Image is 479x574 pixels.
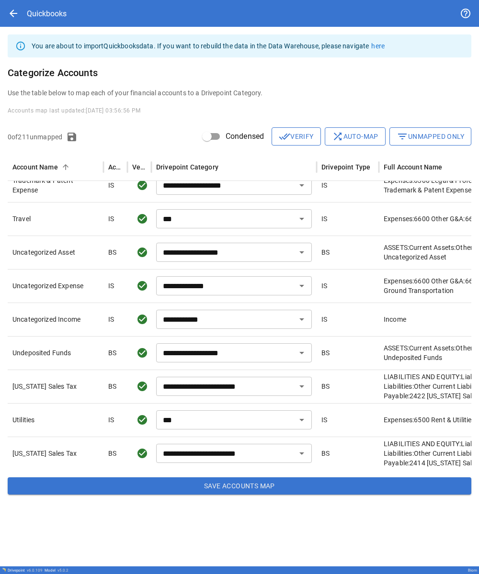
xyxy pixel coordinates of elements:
[295,313,308,326] button: Open
[108,315,114,324] p: IS
[2,568,6,572] img: Drivepoint
[272,127,320,146] button: Verify
[295,380,308,393] button: Open
[59,160,72,174] button: Sort
[295,179,308,192] button: Open
[108,449,116,458] p: BS
[295,413,308,427] button: Open
[27,568,43,573] span: v 6.0.109
[295,212,308,225] button: Open
[108,415,114,425] p: IS
[12,214,99,224] p: Travel
[12,348,99,358] p: Undeposited Funds
[389,127,471,146] button: Unmapped Only
[12,176,99,195] p: Trademark & Patent Expense
[8,8,19,19] span: arrow_back
[8,568,43,573] div: Drivepoint
[8,88,471,98] p: Use the table below to map each of your financial accounts to a Drivepoint Category.
[132,163,146,171] div: Verified
[27,9,67,18] div: Quickbooks
[321,163,370,171] div: Drivepoint Type
[321,382,330,391] p: BS
[321,281,327,291] p: IS
[321,449,330,458] p: BS
[108,281,114,291] p: IS
[108,348,116,358] p: BS
[12,163,58,171] div: Account Name
[8,65,471,80] h6: Categorize Accounts
[57,568,68,573] span: v 5.0.2
[108,382,116,391] p: BS
[108,163,122,171] div: Account Type
[156,163,218,171] div: Drivepoint Category
[108,180,114,190] p: IS
[8,477,471,495] button: Save Accounts Map
[321,214,327,224] p: IS
[108,214,114,224] p: IS
[12,382,99,391] p: [US_STATE] Sales Tax
[12,415,99,425] p: Utilities
[12,248,99,257] p: Uncategorized Asset
[321,248,330,257] p: BS
[397,131,408,142] span: filter_list
[332,131,343,142] span: shuffle
[295,346,308,360] button: Open
[45,568,68,573] div: Model
[325,127,386,146] button: Auto-map
[226,131,264,142] span: Condensed
[295,246,308,259] button: Open
[8,132,62,142] p: 0 of 211 unmapped
[8,107,141,114] span: Accounts map last updated: [DATE] 03:56:56 PM
[295,447,308,460] button: Open
[12,281,99,291] p: Uncategorized Expense
[321,415,327,425] p: IS
[384,163,443,171] div: Full Account Name
[321,348,330,358] p: BS
[321,315,327,324] p: IS
[295,279,308,293] button: Open
[12,449,99,458] p: [US_STATE] Sales Tax
[32,37,385,55] div: You are about to import Quickbooks data. If you want to rebuild the data in the Data Warehouse, p...
[12,315,99,324] p: Uncategorized Income
[321,180,327,190] p: IS
[468,568,477,573] div: Biom
[371,42,385,50] a: here
[108,248,116,257] p: BS
[279,131,290,142] span: done_all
